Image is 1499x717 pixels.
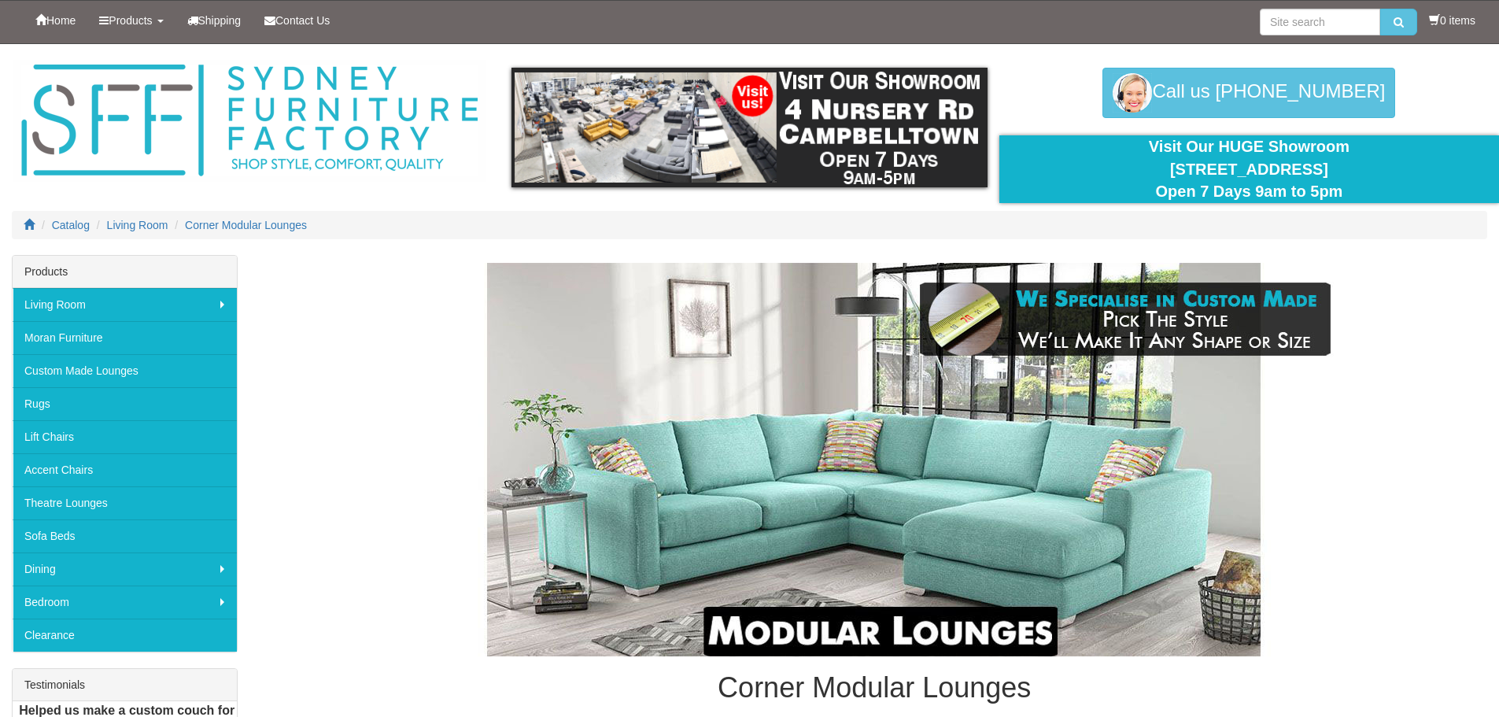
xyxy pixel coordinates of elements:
img: showroom.gif [511,68,988,187]
input: Site search [1260,9,1380,35]
span: Contact Us [275,14,330,27]
div: Visit Our HUGE Showroom [STREET_ADDRESS] Open 7 Days 9am to 5pm [1011,135,1487,203]
a: Dining [13,553,237,586]
a: Theatre Lounges [13,486,237,519]
span: Home [46,14,76,27]
a: Accent Chairs [13,453,237,486]
h1: Corner Modular Lounges [261,672,1487,704]
a: Shipping [175,1,253,40]
a: Contact Us [253,1,342,40]
a: Products [87,1,175,40]
div: Testimonials [13,669,237,701]
img: Corner Modular Lounges [402,263,1346,656]
a: Catalog [52,219,90,231]
a: Living Room [107,219,168,231]
span: Shipping [198,14,242,27]
a: Home [24,1,87,40]
a: Bedroom [13,586,237,619]
a: Rugs [13,387,237,420]
span: Products [109,14,152,27]
a: Sofa Beds [13,519,237,553]
a: Custom Made Lounges [13,354,237,387]
a: Living Room [13,288,237,321]
a: Clearance [13,619,237,652]
div: Products [13,256,237,288]
a: Corner Modular Lounges [185,219,307,231]
a: Lift Chairs [13,420,237,453]
a: Moran Furniture [13,321,237,354]
li: 0 items [1429,13,1475,28]
img: Sydney Furniture Factory [13,60,486,182]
